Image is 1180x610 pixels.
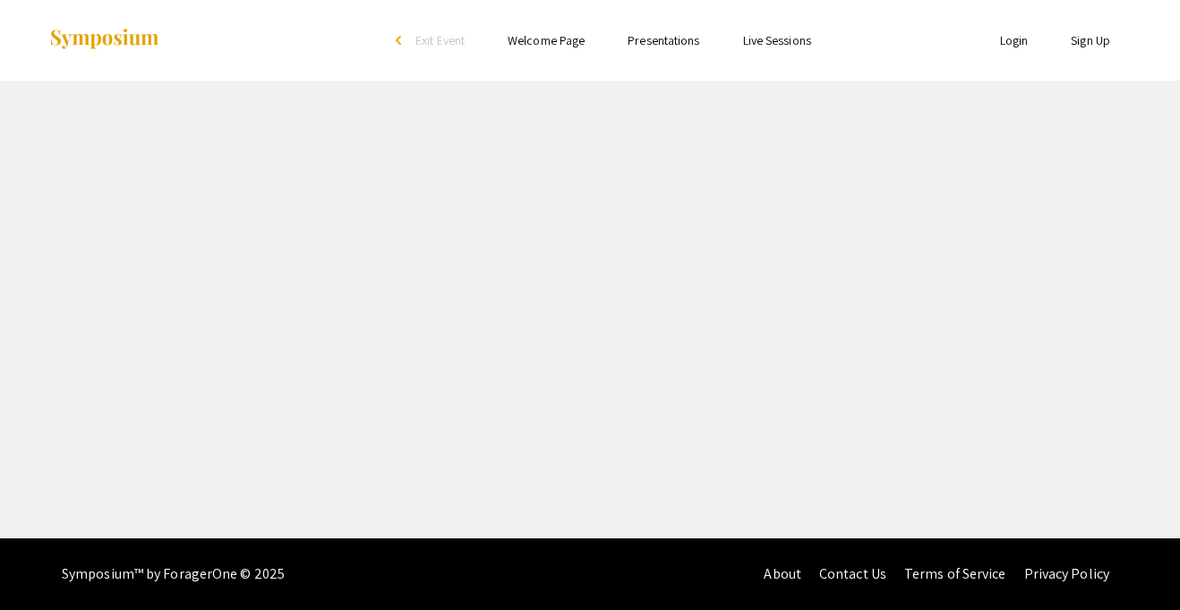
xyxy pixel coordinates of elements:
a: Sign Up [1071,32,1110,48]
div: Symposium™ by ForagerOne © 2025 [62,538,285,610]
span: Exit Event [415,32,465,48]
div: arrow_back_ios [396,35,406,46]
img: Symposium by ForagerOne [48,28,160,52]
a: Login [1000,32,1029,48]
a: Live Sessions [743,32,811,48]
a: Privacy Policy [1024,564,1109,583]
a: Welcome Page [508,32,585,48]
a: Terms of Service [904,564,1006,583]
a: About [764,564,801,583]
a: Contact Us [819,564,886,583]
a: Presentations [628,32,699,48]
